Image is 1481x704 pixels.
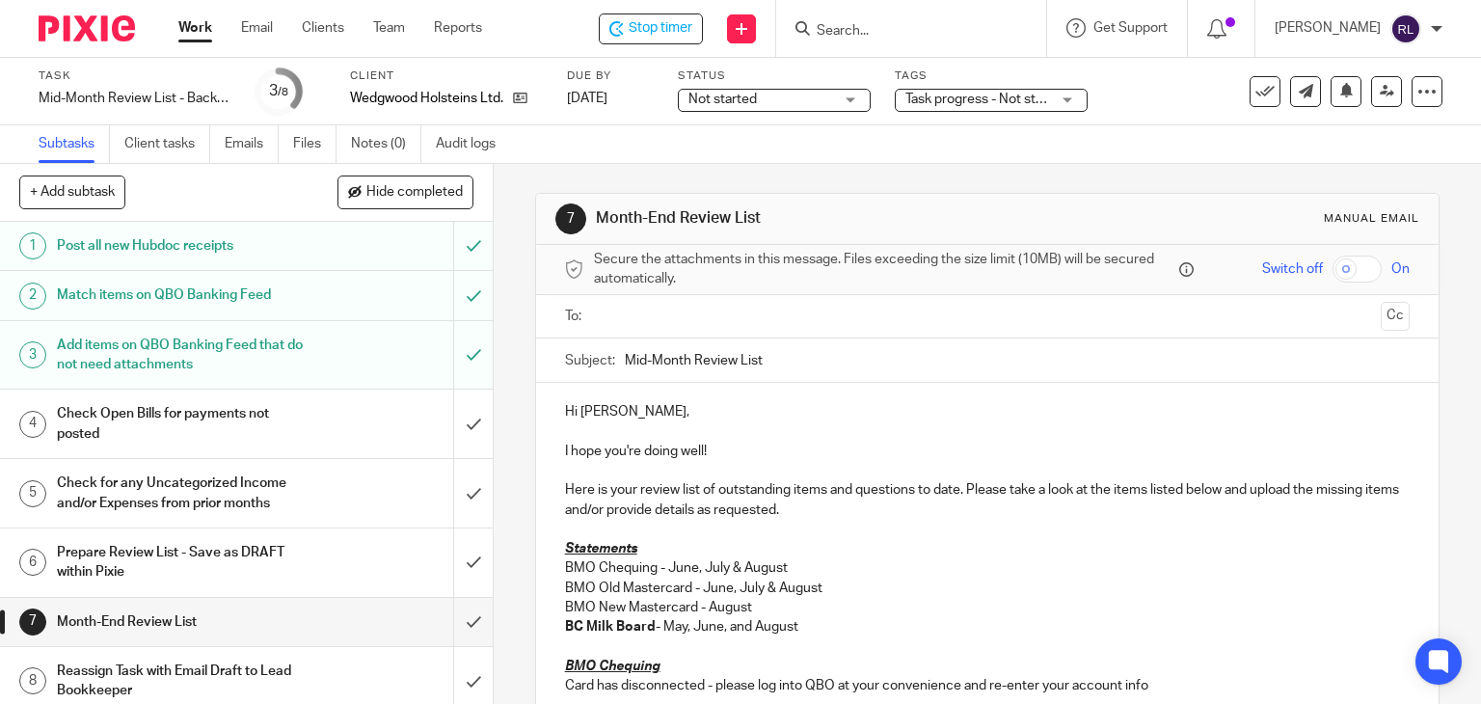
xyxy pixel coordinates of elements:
p: Wedgwood Holsteins Ltd. [350,89,503,108]
p: [PERSON_NAME] [1275,18,1381,38]
h1: Month-End Review List [57,608,309,636]
a: Emails [225,125,279,163]
a: Reports [434,18,482,38]
a: Files [293,125,337,163]
span: Task progress - Not started + 1 [905,93,1089,106]
p: BMO New Mastercard - August [565,598,1411,617]
div: 3 [269,80,288,102]
span: Get Support [1093,21,1168,35]
a: Clients [302,18,344,38]
label: Tags [895,68,1088,84]
label: Client [350,68,543,84]
h1: Match items on QBO Banking Feed [57,281,309,310]
h1: Check for any Uncategorized Income and/or Expenses from prior months [57,469,309,518]
button: Hide completed [337,176,473,208]
h1: Prepare Review List - Save as DRAFT within Pixie [57,538,309,587]
p: BMO Chequing - June, July & August [565,558,1411,578]
div: 7 [555,203,586,234]
span: On [1391,259,1410,279]
div: Wedgwood Holsteins Ltd. - Mid-Month Review List - Backup Bkpr - September [599,14,703,44]
button: Cc [1381,302,1410,331]
span: Secure the attachments in this message. Files exceeding the size limit (10MB) will be secured aut... [594,250,1175,289]
a: Work [178,18,212,38]
label: Status [678,68,871,84]
label: Task [39,68,231,84]
a: Client tasks [124,125,210,163]
div: 2 [19,283,46,310]
div: Mid-Month Review List - Backup Bkpr - September [39,89,231,108]
h1: Add items on QBO Banking Feed that do not need attachments [57,331,309,380]
a: Team [373,18,405,38]
div: 5 [19,480,46,507]
u: Statements [565,542,637,555]
div: 7 [19,609,46,636]
a: Email [241,18,273,38]
div: Manual email [1324,211,1419,227]
h1: Check Open Bills for payments not posted [57,399,309,448]
small: /8 [278,87,288,97]
p: Here is your review list of outstanding items and questions to date. Please take a look at the it... [565,480,1411,520]
u: BMO Chequing [565,660,660,673]
button: + Add subtask [19,176,125,208]
p: - May, June, and August [565,617,1411,636]
span: Stop timer [629,18,692,39]
a: Notes (0) [351,125,421,163]
span: Hide completed [366,185,463,201]
input: Search [815,23,988,41]
p: BMO Old Mastercard - June, July & August [565,579,1411,598]
label: To: [565,307,586,326]
span: Switch off [1262,259,1323,279]
div: 6 [19,549,46,576]
strong: BC Milk Board [565,620,656,634]
p: Hi [PERSON_NAME], [565,402,1411,421]
h1: Post all new Hubdoc receipts [57,231,309,260]
div: 3 [19,341,46,368]
a: Subtasks [39,125,110,163]
span: [DATE] [567,92,607,105]
img: Pixie [39,15,135,41]
p: Card has disconnected - please log into QBO at your convenience and re-enter your account info [565,676,1411,695]
img: svg%3E [1390,14,1421,44]
div: 4 [19,411,46,438]
div: 8 [19,667,46,694]
div: 1 [19,232,46,259]
h1: Month-End Review List [596,208,1028,229]
label: Due by [567,68,654,84]
span: Not started [688,93,757,106]
label: Subject: [565,351,615,370]
p: I hope you're doing well! [565,442,1411,461]
a: Audit logs [436,125,510,163]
